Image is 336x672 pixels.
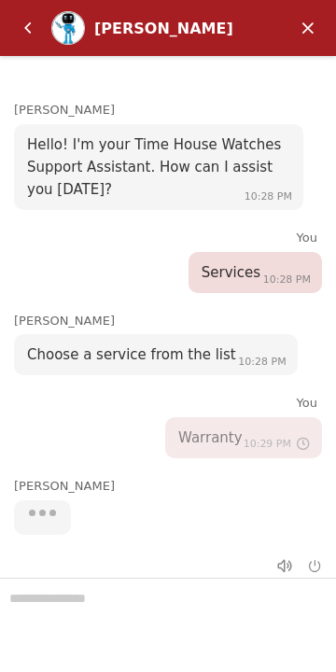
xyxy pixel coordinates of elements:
[238,356,286,368] span: 10:28 PM
[94,20,238,37] div: [PERSON_NAME]
[52,12,84,44] img: Profile picture of Zoe
[266,547,303,584] em: Mute
[263,273,311,286] span: 10:28 PM
[14,312,336,331] div: [PERSON_NAME]
[14,477,336,497] div: [PERSON_NAME]
[202,264,260,281] span: Services
[308,559,322,573] em: End chat
[9,9,47,47] em: Back
[178,429,243,446] span: Warranty
[27,346,236,363] span: Choose a service from the list
[289,9,327,47] em: Minimize
[14,101,336,120] div: [PERSON_NAME]
[244,438,291,450] span: 10:29 PM
[245,190,292,203] span: 10:28 PM
[27,136,281,198] span: Hello! I'm your Time House Watches Support Assistant. How can I assist you [DATE]?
